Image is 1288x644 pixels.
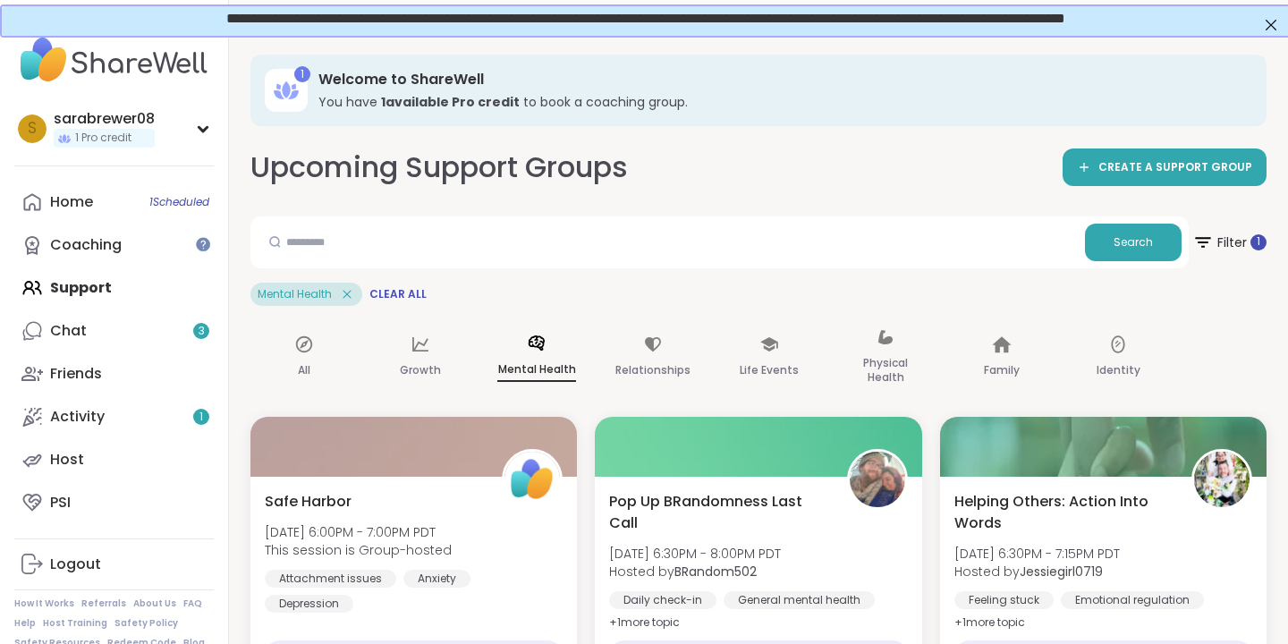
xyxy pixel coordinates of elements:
a: Coaching [14,224,214,267]
h3: Welcome to ShareWell [318,70,1241,89]
div: General mental health [724,591,875,609]
button: Search [1085,224,1182,261]
div: Emotional regulation [1061,591,1204,609]
img: Jessiegirl0719 [1194,452,1250,507]
span: [DATE] 6:30PM - 8:00PM PDT [609,545,781,563]
button: Filter 1 [1192,216,1267,268]
a: Referrals [81,597,126,610]
p: Identity [1097,360,1140,381]
iframe: Spotlight [196,237,210,251]
div: Anxiety [403,570,470,588]
span: 1 [1257,234,1260,250]
p: Physical Health [846,352,925,388]
a: Host Training [43,617,107,630]
span: Search [1114,234,1153,250]
p: Mental Health [497,359,576,382]
p: Family [984,360,1020,381]
div: Host [50,450,84,470]
img: BRandom502 [850,452,905,507]
a: About Us [133,597,176,610]
span: CREATE A SUPPORT GROUP [1098,160,1252,175]
div: sarabrewer08 [54,109,155,129]
span: This session is Group-hosted [265,541,452,559]
a: CREATE A SUPPORT GROUP [1063,148,1267,186]
div: Attachment issues [265,570,396,588]
span: Pop Up BRandomness Last Call [609,491,826,534]
a: Safety Policy [114,617,178,630]
span: Hosted by [609,563,781,580]
div: 1 [294,66,310,82]
div: Depression [265,595,353,613]
span: Clear All [369,287,427,301]
a: Activity1 [14,395,214,438]
span: Filter [1192,221,1267,264]
p: Life Events [740,360,799,381]
div: Coaching [50,235,122,255]
span: Safe Harbor [265,491,352,513]
div: Logout [50,555,101,574]
img: ShareWell [504,452,560,507]
p: Growth [400,360,441,381]
span: [DATE] 6:00PM - 7:00PM PDT [265,523,452,541]
span: [DATE] 6:30PM - 7:15PM PDT [954,545,1120,563]
span: 3 [199,324,205,339]
a: Chat3 [14,309,214,352]
span: Mental Health [258,287,332,301]
a: Friends [14,352,214,395]
div: Friends [50,364,102,384]
span: 1 Scheduled [149,195,209,209]
img: ShareWell Nav Logo [14,29,214,91]
b: BRandom502 [674,563,757,580]
div: Home [50,192,93,212]
a: PSI [14,481,214,524]
div: Feeling stuck [954,591,1054,609]
p: All [298,360,310,381]
span: s [28,117,37,140]
div: Chat [50,321,87,341]
a: Help [14,617,36,630]
span: 1 Pro credit [75,131,131,146]
a: Host [14,438,214,481]
p: Relationships [615,360,691,381]
span: 1 [199,410,203,425]
span: Hosted by [954,563,1120,580]
a: Home1Scheduled [14,181,214,224]
b: Jessiegirl0719 [1020,563,1103,580]
div: PSI [50,493,71,513]
h2: Upcoming Support Groups [250,148,628,188]
b: 1 available Pro credit [381,93,520,111]
a: FAQ [183,597,202,610]
span: Helping Others: Action Into Words [954,491,1172,534]
a: How It Works [14,597,74,610]
a: Logout [14,543,214,586]
div: Daily check-in [609,591,716,609]
h3: You have to book a coaching group. [318,93,1241,111]
div: Activity [50,407,105,427]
